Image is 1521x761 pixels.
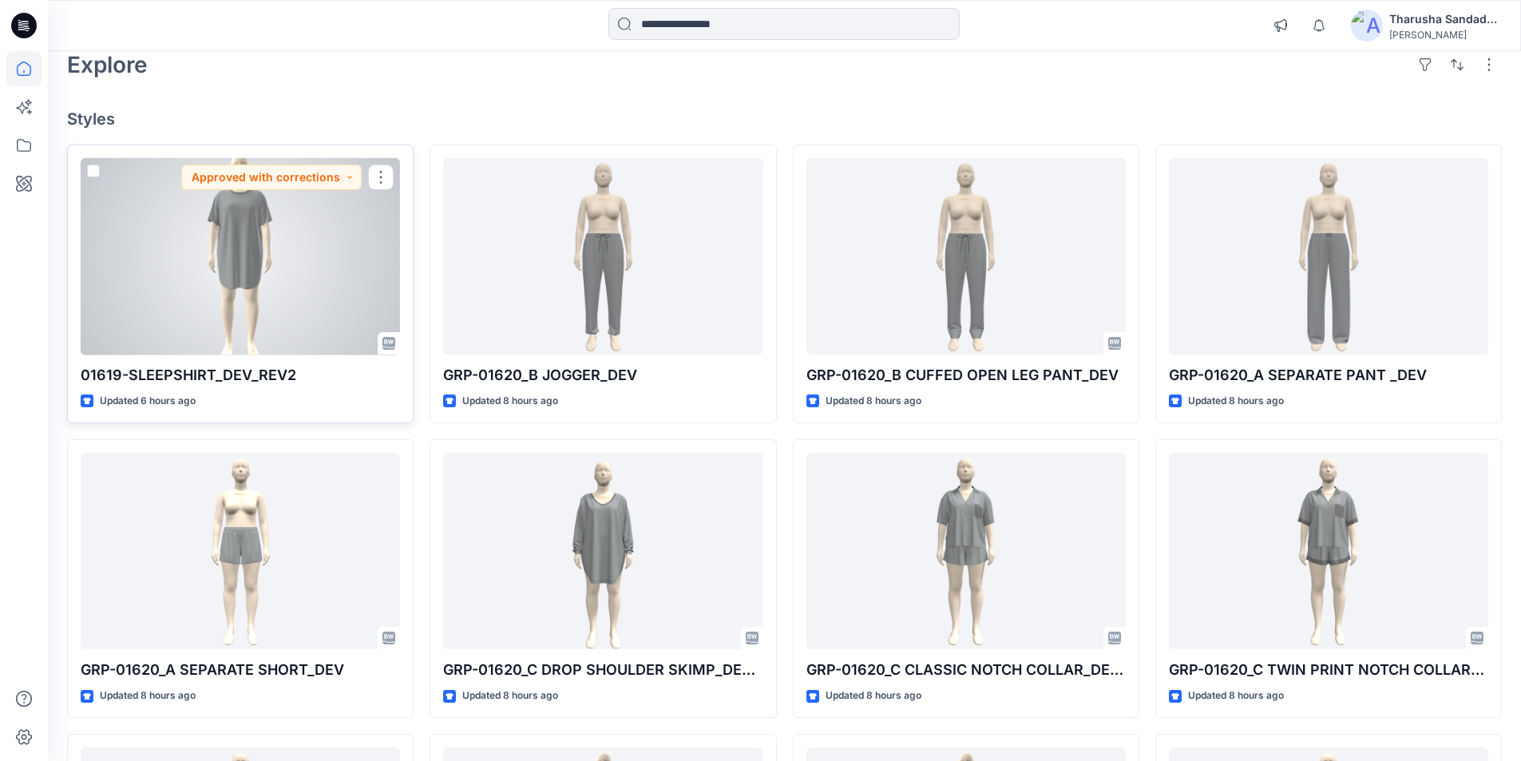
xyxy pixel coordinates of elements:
[81,659,400,681] p: GRP-01620_A SEPARATE SHORT_DEV
[1188,393,1284,410] p: Updated 8 hours ago
[1351,10,1383,42] img: avatar
[1169,364,1488,386] p: GRP-01620_A SEPARATE PANT _DEV
[67,52,148,77] h2: Explore
[806,659,1126,681] p: GRP-01620_C CLASSIC NOTCH COLLAR_DEVELOPMENT
[443,158,762,355] a: GRP-01620_B JOGGER_DEV
[100,688,196,704] p: Updated 8 hours ago
[462,393,558,410] p: Updated 8 hours ago
[100,393,196,410] p: Updated 6 hours ago
[81,364,400,386] p: 01619-SLEEPSHIRT_DEV_REV2
[443,659,762,681] p: GRP-01620_C DROP SHOULDER SKIMP_DEVELOPMENT
[1389,10,1501,29] div: Tharusha Sandadeepa
[443,453,762,650] a: GRP-01620_C DROP SHOULDER SKIMP_DEVELOPMENT
[1188,688,1284,704] p: Updated 8 hours ago
[1169,659,1488,681] p: GRP-01620_C TWIN PRINT NOTCH COLLAR_DEVELOPMENT
[1389,29,1501,41] div: [PERSON_NAME]
[806,364,1126,386] p: GRP-01620_B CUFFED OPEN LEG PANT_DEV
[67,109,1502,129] h4: Styles
[462,688,558,704] p: Updated 8 hours ago
[1169,158,1488,355] a: GRP-01620_A SEPARATE PANT _DEV
[806,453,1126,650] a: GRP-01620_C CLASSIC NOTCH COLLAR_DEVELOPMENT
[826,393,921,410] p: Updated 8 hours ago
[806,158,1126,355] a: GRP-01620_B CUFFED OPEN LEG PANT_DEV
[81,158,400,355] a: 01619-SLEEPSHIRT_DEV_REV2
[81,453,400,650] a: GRP-01620_A SEPARATE SHORT_DEV
[1169,453,1488,650] a: GRP-01620_C TWIN PRINT NOTCH COLLAR_DEVELOPMENT
[826,688,921,704] p: Updated 8 hours ago
[443,364,762,386] p: GRP-01620_B JOGGER_DEV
